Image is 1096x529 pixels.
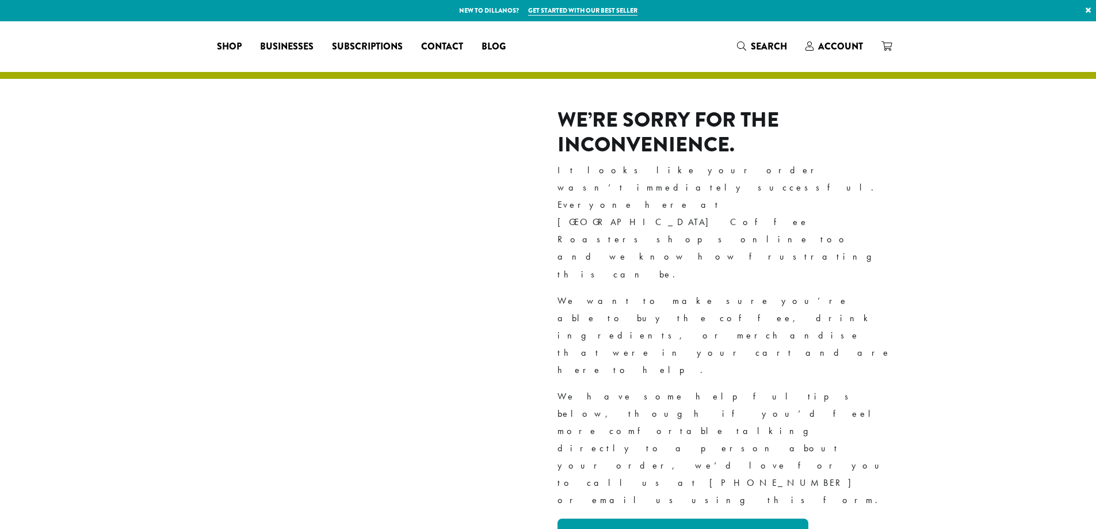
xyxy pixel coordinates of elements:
[482,40,506,54] span: Blog
[421,40,463,54] span: Contact
[557,292,893,379] p: We want to make sure you’re able to buy the coffee, drink ingredients, or merchandise that were i...
[260,40,314,54] span: Businesses
[728,37,796,56] a: Search
[818,40,863,53] span: Account
[557,162,893,283] p: It looks like your order wasn’t immediately successful. Everyone here at [GEOGRAPHIC_DATA] Coffee...
[217,40,242,54] span: Shop
[557,108,893,157] h2: We’re sorry for the inconvenience.
[751,40,787,53] span: Search
[208,37,251,56] a: Shop
[332,40,403,54] span: Subscriptions
[528,6,637,16] a: Get started with our best seller
[557,388,893,509] p: We have some helpful tips below, though if you’d feel more comfortable talking directly to a pers...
